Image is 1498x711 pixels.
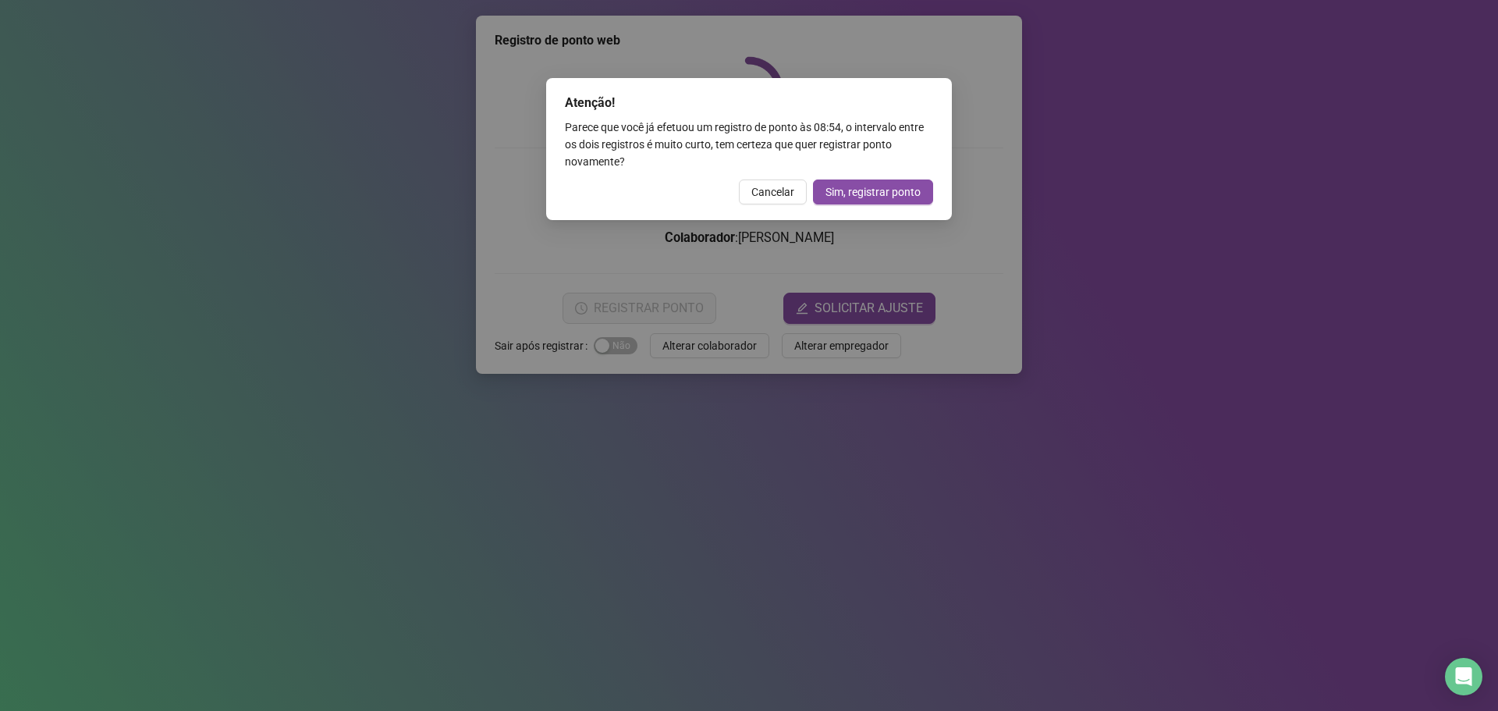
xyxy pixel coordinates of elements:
[813,180,933,204] button: Sim, registrar ponto
[565,94,933,112] div: Atenção!
[739,180,807,204] button: Cancelar
[825,183,921,201] span: Sim, registrar ponto
[565,119,933,170] div: Parece que você já efetuou um registro de ponto às 08:54 , o intervalo entre os dois registros é ...
[751,183,794,201] span: Cancelar
[1445,658,1482,695] div: Open Intercom Messenger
